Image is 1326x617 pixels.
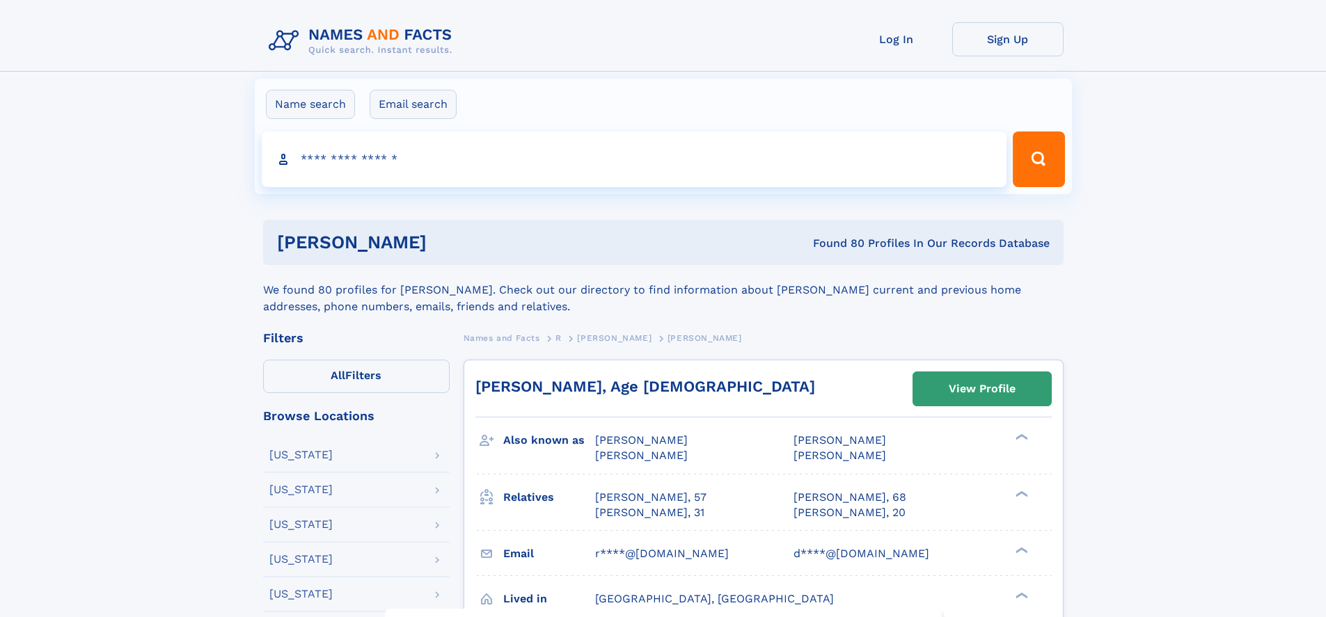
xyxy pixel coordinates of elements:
[595,490,707,505] a: [PERSON_NAME], 57
[263,360,450,393] label: Filters
[1012,433,1029,442] div: ❯
[263,265,1064,315] div: We found 80 profiles for [PERSON_NAME]. Check out our directory to find information about [PERSON...
[913,372,1051,406] a: View Profile
[464,329,540,346] a: Names and Facts
[794,433,886,447] span: [PERSON_NAME]
[841,22,952,56] a: Log In
[577,329,652,346] a: [PERSON_NAME]
[269,588,333,600] div: [US_STATE]
[370,90,457,119] label: Email search
[503,486,595,509] h3: Relatives
[595,592,834,605] span: [GEOGRAPHIC_DATA], [GEOGRAPHIC_DATA]
[269,519,333,530] div: [US_STATE]
[331,369,345,382] span: All
[794,505,906,520] a: [PERSON_NAME], 20
[262,131,1007,187] input: search input
[269,449,333,460] div: [US_STATE]
[503,542,595,566] h3: Email
[949,373,1016,405] div: View Profile
[263,22,464,60] img: Logo Names and Facts
[794,490,906,505] a: [PERSON_NAME], 68
[263,410,450,422] div: Browse Locations
[555,333,562,343] span: R
[595,449,688,462] span: [PERSON_NAME]
[263,332,450,344] div: Filters
[1013,131,1064,187] button: Search Button
[668,333,742,343] span: [PERSON_NAME]
[277,234,620,251] h1: [PERSON_NAME]
[269,554,333,565] div: [US_STATE]
[1012,545,1029,554] div: ❯
[503,428,595,452] h3: Also known as
[1012,591,1029,600] div: ❯
[595,433,688,447] span: [PERSON_NAME]
[1012,489,1029,498] div: ❯
[595,505,704,520] a: [PERSON_NAME], 31
[794,449,886,462] span: [PERSON_NAME]
[577,333,652,343] span: [PERSON_NAME]
[503,587,595,611] h3: Lived in
[952,22,1064,56] a: Sign Up
[266,90,355,119] label: Name search
[475,378,815,395] a: [PERSON_NAME], Age [DEMOGRAPHIC_DATA]
[269,484,333,495] div: [US_STATE]
[555,329,562,346] a: R
[619,236,1050,251] div: Found 80 Profiles In Our Records Database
